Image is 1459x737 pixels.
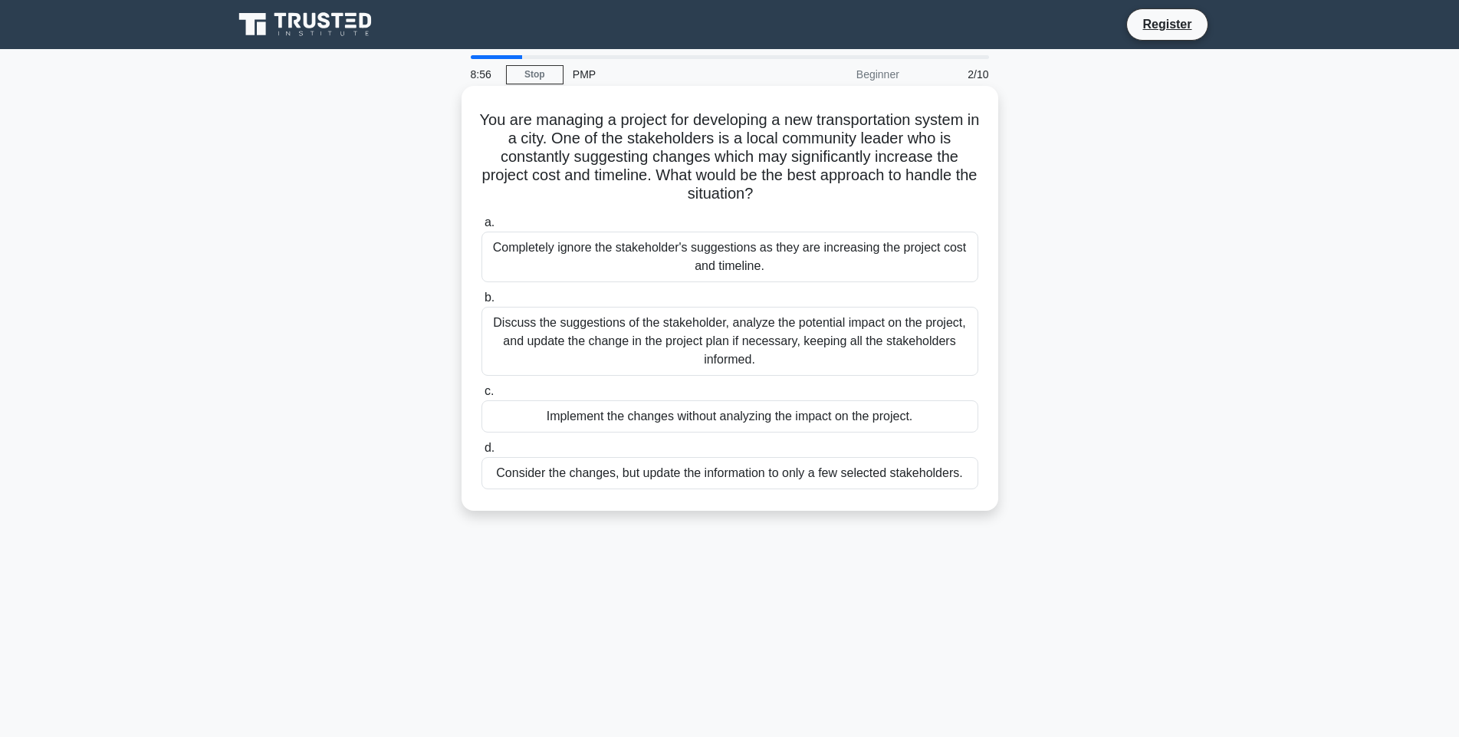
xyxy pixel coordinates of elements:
div: Completely ignore the stakeholder's suggestions as they are increasing the project cost and timel... [481,232,978,282]
div: Implement the changes without analyzing the impact on the project. [481,400,978,433]
div: 2/10 [909,59,998,90]
h5: You are managing a project for developing a new transportation system in a city. One of the stake... [480,110,980,204]
div: Beginner [774,59,909,90]
span: a. [485,216,495,229]
div: Consider the changes, but update the information to only a few selected stakeholders. [481,457,978,489]
div: PMP [564,59,774,90]
div: 8:56 [462,59,506,90]
a: Stop [506,65,564,84]
span: d. [485,441,495,454]
div: Discuss the suggestions of the stakeholder, analyze the potential impact on the project, and upda... [481,307,978,376]
span: c. [485,384,494,397]
span: b. [485,291,495,304]
a: Register [1133,15,1201,34]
